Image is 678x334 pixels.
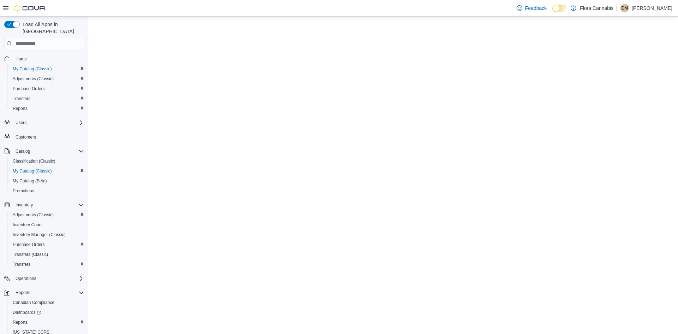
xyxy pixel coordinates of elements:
a: Home [13,55,30,63]
span: Transfers [10,260,84,269]
span: Feedback [525,5,547,12]
span: Promotions [10,187,84,195]
span: Canadian Compliance [13,300,54,305]
a: Inventory Count [10,221,46,229]
input: Dark Mode [552,5,567,12]
a: Canadian Compliance [10,298,57,307]
a: Purchase Orders [10,84,48,93]
span: Classification (Classic) [10,157,84,165]
span: Dashboards [13,310,41,315]
span: My Catalog (Beta) [13,178,47,184]
span: Users [16,120,26,125]
a: Dashboards [7,307,87,317]
a: Feedback [514,1,549,15]
p: Flora Cannabis [580,4,613,12]
span: Load All Apps in [GEOGRAPHIC_DATA] [20,21,84,35]
span: Reports [13,106,28,111]
span: Transfers [10,94,84,103]
span: Operations [16,276,36,281]
span: Adjustments (Classic) [10,75,84,83]
img: Cova [14,5,46,12]
span: Dashboards [10,308,84,317]
span: Customers [16,134,36,140]
span: My Catalog (Classic) [10,167,84,175]
span: Promotions [13,188,34,194]
button: Promotions [7,186,87,196]
a: Promotions [10,187,37,195]
span: Home [16,56,27,62]
span: Transfers (Classic) [10,250,84,259]
span: Inventory Count [10,221,84,229]
span: Catalog [16,148,30,154]
div: Delaney Matthews [620,4,629,12]
a: Adjustments (Classic) [10,211,56,219]
span: Transfers [13,262,30,267]
button: Reports [7,317,87,327]
span: Purchase Orders [10,240,84,249]
span: Purchase Orders [13,86,45,92]
span: Inventory [13,201,84,209]
button: Purchase Orders [7,240,87,250]
span: Transfers (Classic) [13,252,48,257]
span: Adjustments (Classic) [13,76,54,82]
a: Dashboards [10,308,44,317]
button: Users [13,118,29,127]
span: Purchase Orders [13,242,45,247]
a: Adjustments (Classic) [10,75,56,83]
button: Reports [13,288,33,297]
button: My Catalog (Classic) [7,166,87,176]
span: Adjustments (Classic) [10,211,84,219]
a: My Catalog (Classic) [10,65,55,73]
a: Reports [10,104,30,113]
span: My Catalog (Beta) [10,177,84,185]
button: My Catalog (Classic) [7,64,87,74]
span: Reports [10,104,84,113]
p: [PERSON_NAME] [632,4,672,12]
span: Reports [13,288,84,297]
a: Transfers [10,94,33,103]
span: Reports [13,320,28,325]
button: Reports [7,104,87,113]
span: Inventory [16,202,33,208]
a: Purchase Orders [10,240,48,249]
button: Operations [1,274,87,283]
button: Inventory Count [7,220,87,230]
a: My Catalog (Beta) [10,177,50,185]
button: Transfers (Classic) [7,250,87,259]
button: Catalog [13,147,33,156]
span: Users [13,118,84,127]
button: Classification (Classic) [7,156,87,166]
button: Inventory [1,200,87,210]
span: Inventory Count [13,222,43,228]
p: | [616,4,618,12]
span: Purchase Orders [10,84,84,93]
button: Transfers [7,94,87,104]
span: My Catalog (Classic) [10,65,84,73]
button: Transfers [7,259,87,269]
span: Classification (Classic) [13,158,55,164]
a: Transfers [10,260,33,269]
span: My Catalog (Classic) [13,66,52,72]
a: Customers [13,133,39,141]
span: My Catalog (Classic) [13,168,52,174]
a: Inventory Manager (Classic) [10,230,69,239]
a: My Catalog (Classic) [10,167,55,175]
a: Transfers (Classic) [10,250,51,259]
span: Canadian Compliance [10,298,84,307]
button: Inventory [13,201,36,209]
button: Customers [1,132,87,142]
span: Operations [13,274,84,283]
span: DM [621,4,628,12]
button: Canadian Compliance [7,298,87,307]
button: Adjustments (Classic) [7,74,87,84]
span: Inventory Manager (Classic) [13,232,66,238]
button: Users [1,118,87,128]
span: Adjustments (Classic) [13,212,54,218]
span: Inventory Manager (Classic) [10,230,84,239]
span: Transfers [13,96,30,101]
button: Inventory Manager (Classic) [7,230,87,240]
span: Catalog [13,147,84,156]
a: Classification (Classic) [10,157,58,165]
button: Adjustments (Classic) [7,210,87,220]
